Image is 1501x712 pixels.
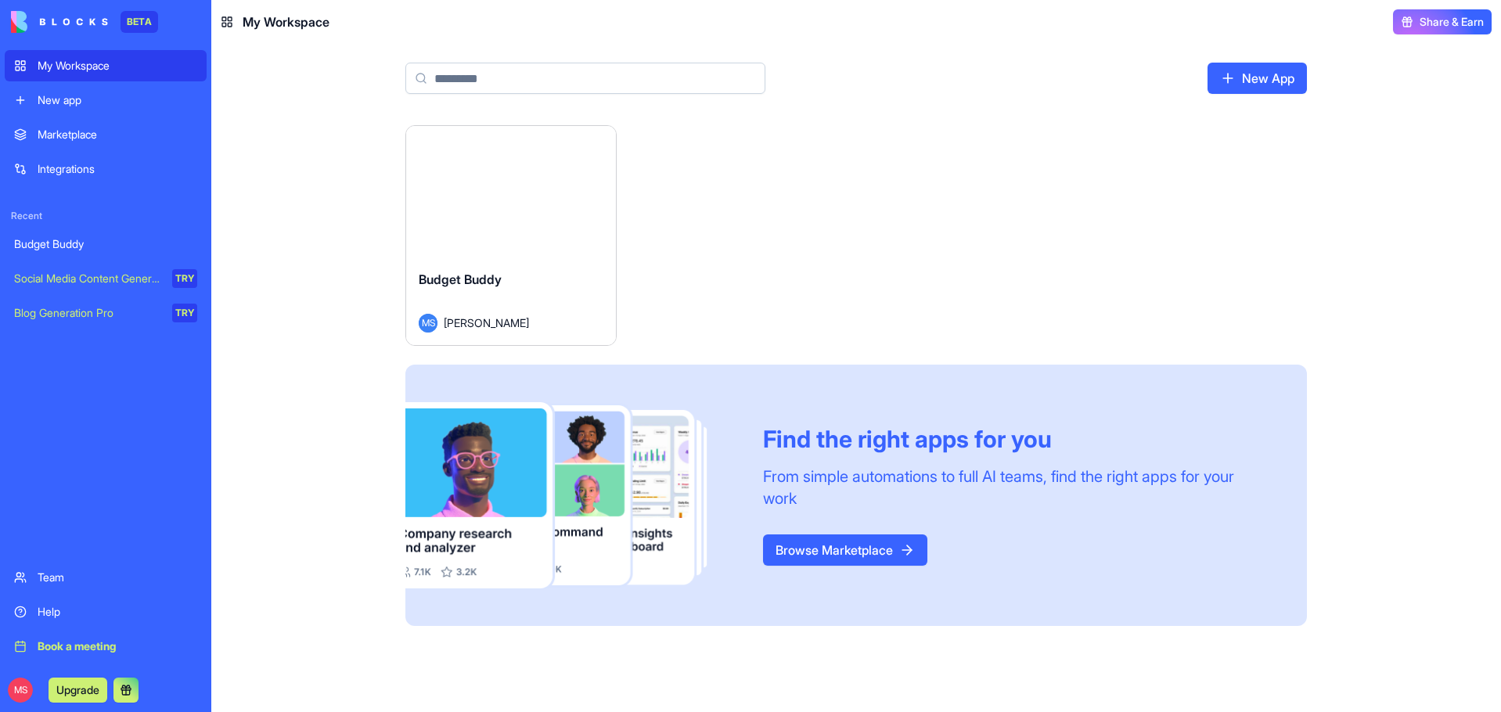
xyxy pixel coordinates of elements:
[11,11,158,33] a: BETA
[11,11,108,33] img: logo
[763,534,927,566] a: Browse Marketplace
[172,269,197,288] div: TRY
[14,236,197,252] div: Budget Buddy
[38,638,197,654] div: Book a meeting
[5,631,207,662] a: Book a meeting
[38,92,197,108] div: New app
[38,570,197,585] div: Team
[5,119,207,150] a: Marketplace
[14,271,161,286] div: Social Media Content Generator
[38,604,197,620] div: Help
[763,466,1269,509] div: From simple automations to full AI teams, find the right apps for your work
[5,210,207,222] span: Recent
[172,304,197,322] div: TRY
[444,315,529,331] span: [PERSON_NAME]
[14,305,161,321] div: Blog Generation Pro
[1420,14,1484,30] span: Share & Earn
[1393,9,1492,34] button: Share & Earn
[763,425,1269,453] div: Find the right apps for you
[419,271,502,287] span: Budget Buddy
[5,153,207,185] a: Integrations
[5,228,207,260] a: Budget Buddy
[5,596,207,627] a: Help
[243,13,329,31] span: My Workspace
[5,562,207,593] a: Team
[5,263,207,294] a: Social Media Content GeneratorTRY
[38,161,197,177] div: Integrations
[5,297,207,329] a: Blog Generation ProTRY
[5,85,207,116] a: New app
[8,678,33,703] span: MS
[5,50,207,81] a: My Workspace
[1208,63,1307,94] a: New App
[38,58,197,74] div: My Workspace
[419,314,437,333] span: MS
[121,11,158,33] div: BETA
[405,125,617,346] a: Budget BuddyMS[PERSON_NAME]
[405,402,738,589] img: Frame_181_egmpey.png
[38,127,197,142] div: Marketplace
[49,681,107,697] a: Upgrade
[49,678,107,703] button: Upgrade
